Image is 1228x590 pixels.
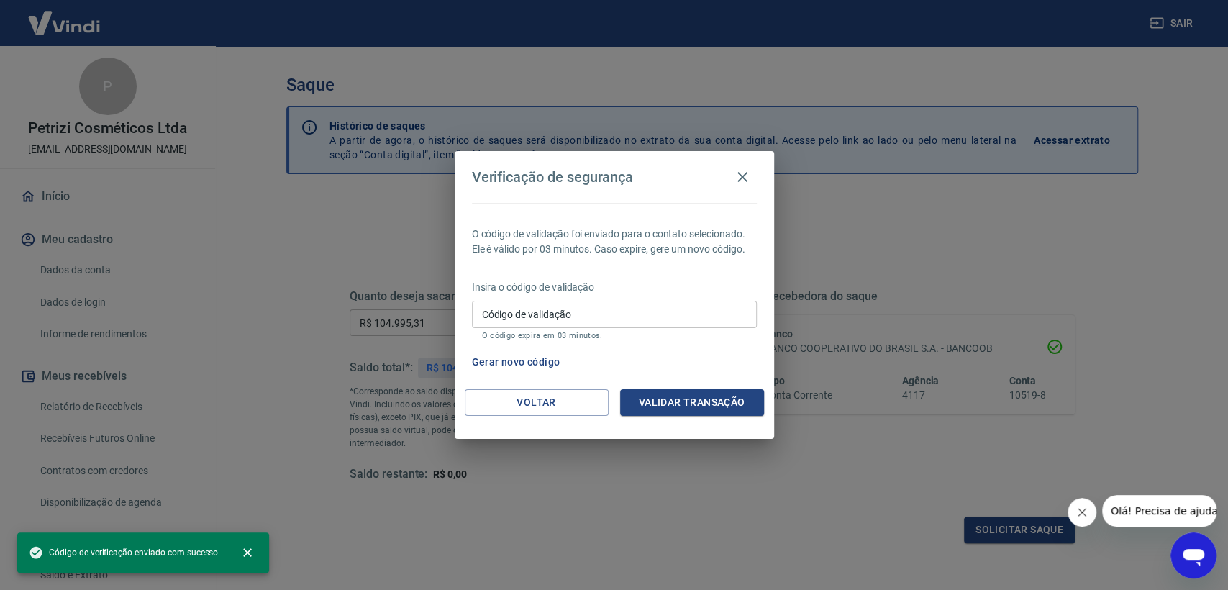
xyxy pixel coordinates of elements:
[232,537,263,568] button: close
[482,331,747,340] p: O código expira em 03 minutos.
[472,280,757,295] p: Insira o código de validação
[466,349,566,376] button: Gerar novo código
[9,10,121,22] span: Olá! Precisa de ajuda?
[620,389,764,416] button: Validar transação
[29,545,220,560] span: Código de verificação enviado com sucesso.
[1068,498,1096,527] iframe: Fechar mensagem
[465,389,609,416] button: Voltar
[1170,532,1216,578] iframe: Botão para abrir a janela de mensagens
[1102,495,1216,527] iframe: Mensagem da empresa
[472,227,757,257] p: O código de validação foi enviado para o contato selecionado. Ele é válido por 03 minutos. Caso e...
[472,168,634,186] h4: Verificação de segurança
